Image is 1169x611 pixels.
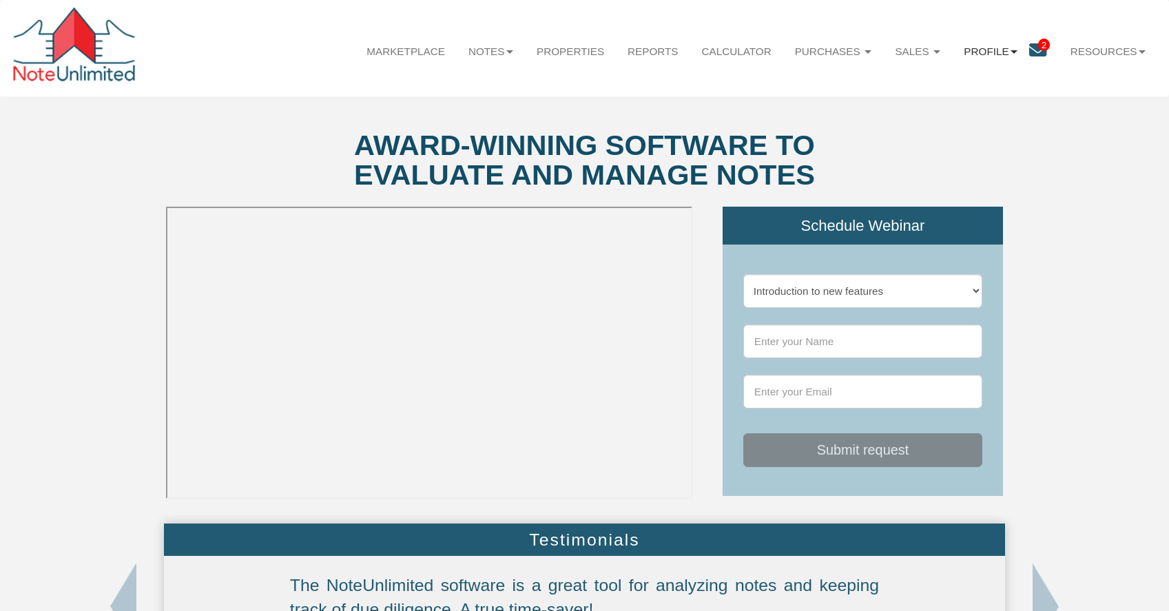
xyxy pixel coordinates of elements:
a: Profile [952,33,1029,70]
div: Testimonials [164,524,1006,557]
a: Reports [616,33,690,70]
div: Schedule Webinar [723,207,1003,245]
button: Submit request [743,433,982,467]
span: 2 [1038,39,1051,51]
a: Purchases [783,33,884,70]
a: 2 [1029,33,1059,72]
div: Award-winning software to evaluate and manage notes [351,131,818,190]
input: Enter your Email [743,375,982,408]
a: Sales [883,33,952,70]
a: Marketplace [355,33,457,70]
a: Notes [457,33,525,70]
a: Properties [525,33,616,70]
a: Resources [1059,33,1157,70]
a: Calculator [690,33,783,70]
input: Enter your Name [743,324,982,358]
